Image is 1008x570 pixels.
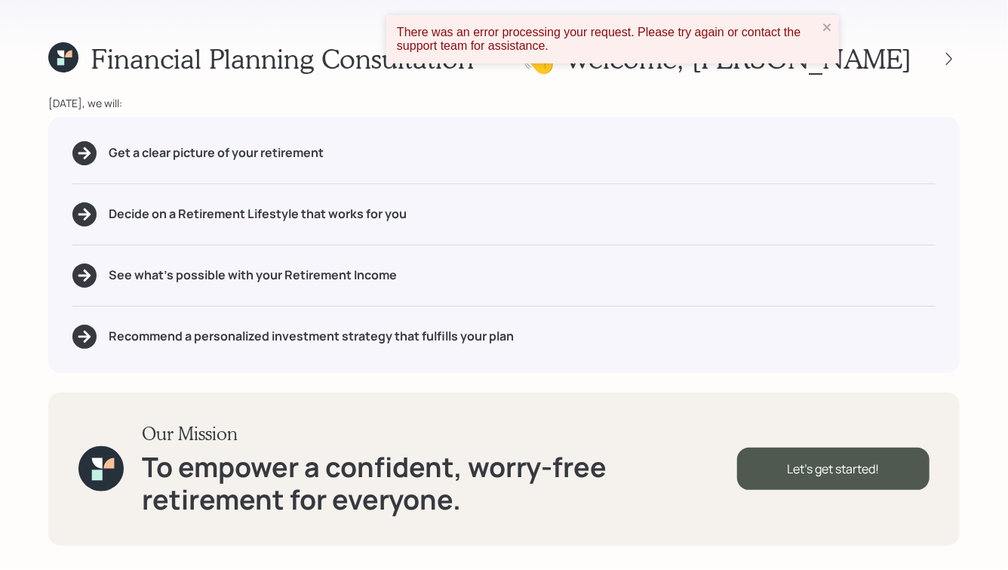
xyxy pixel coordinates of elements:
[397,26,818,53] div: There was an error processing your request. Please try again or contact the support team for assi...
[142,423,737,445] h3: Our Mission
[109,146,324,160] h5: Get a clear picture of your retirement
[109,329,514,344] h5: Recommend a personalized investment strategy that fulfills your plan
[737,448,930,490] div: Let's get started!
[91,42,474,75] h1: Financial Planning Consultation
[48,95,960,111] div: [DATE], we will:
[109,207,407,221] h5: Decide on a Retirement Lifestyle that works for you
[822,21,833,35] button: close
[142,451,737,516] h1: To empower a confident, worry-free retirement for everyone.
[109,268,397,282] h5: See what's possible with your Retirement Income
